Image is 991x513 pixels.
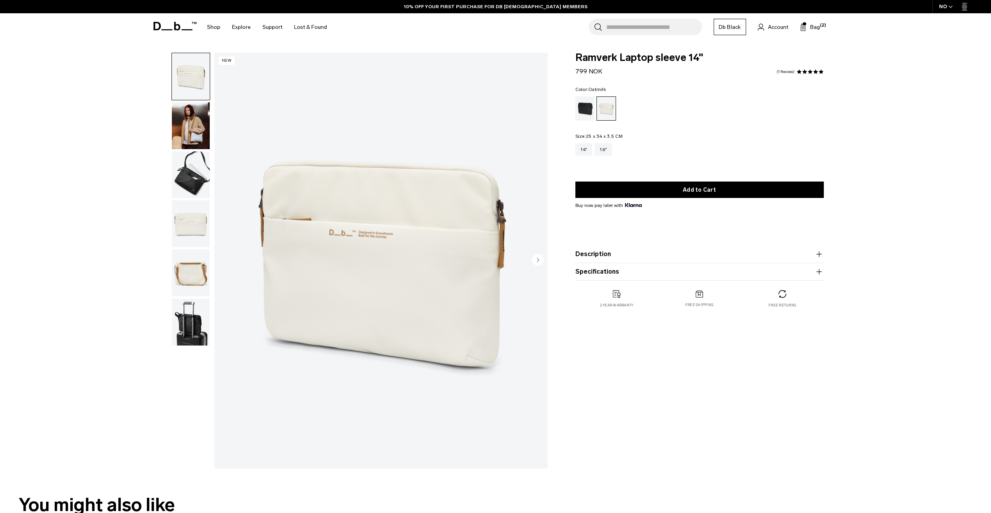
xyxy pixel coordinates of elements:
button: Ramverk Laptop sleeve 14" Oatmilk [171,249,210,297]
a: Lost & Found [294,13,327,41]
p: Free returns [768,303,796,308]
img: Ramverk Laptop sleeve 14" Oatmilk [172,102,210,149]
span: Bag [810,23,820,31]
p: 2 year warranty [600,303,634,308]
a: Db Black [714,19,746,35]
li: 1 / 6 [214,53,548,468]
a: Explore [232,13,251,41]
button: Description [575,249,824,259]
nav: Main Navigation [201,13,333,41]
a: Oatmilk [596,96,616,121]
img: Ramverk Laptop sleeve 14" Oatmilk [214,53,548,468]
span: Account [768,23,788,31]
img: Ramverk Laptop sleeve 14" Oatmilk [172,53,210,100]
span: (2) [820,22,826,29]
a: 16" [595,143,612,156]
img: Ramverk Laptop sleeve 14" Oatmilk [172,151,210,198]
button: Ramverk Laptop sleeve 14" Oatmilk [171,200,210,248]
span: 799 NOK [575,68,602,75]
img: Ramverk Laptop sleeve 14" Oatmilk [172,299,210,346]
img: Ramverk Laptop sleeve 14" Oatmilk [172,249,210,296]
a: 1 reviews [777,70,795,74]
button: Bag (2) [800,22,820,32]
a: 14" [575,143,593,156]
img: Ramverk Laptop sleeve 14" Oatmilk [172,200,210,247]
legend: Color: [575,87,606,92]
a: Account [758,22,788,32]
img: {"height" => 20, "alt" => "Klarna"} [625,203,642,207]
p: Free shipping [685,302,714,308]
a: Support [262,13,282,41]
span: 25 x 34 x 3.5 CM [586,134,623,139]
button: Next slide [532,254,544,267]
button: Specifications [575,267,824,276]
a: Shop [207,13,220,41]
button: Ramverk Laptop sleeve 14" Oatmilk [171,298,210,346]
span: Buy now pay later with [575,202,642,209]
span: Oatmilk [588,87,606,92]
a: Black Out [575,96,595,121]
a: 10% OFF YOUR FIRST PURCHASE FOR DB [DEMOGRAPHIC_DATA] MEMBERS [404,3,587,10]
legend: Size: [575,134,623,139]
button: Ramverk Laptop sleeve 14" Oatmilk [171,151,210,199]
button: Add to Cart [575,182,824,198]
button: Ramverk Laptop sleeve 14" Oatmilk [171,102,210,150]
p: New [218,57,235,65]
span: Ramverk Laptop sleeve 14" [575,53,824,63]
